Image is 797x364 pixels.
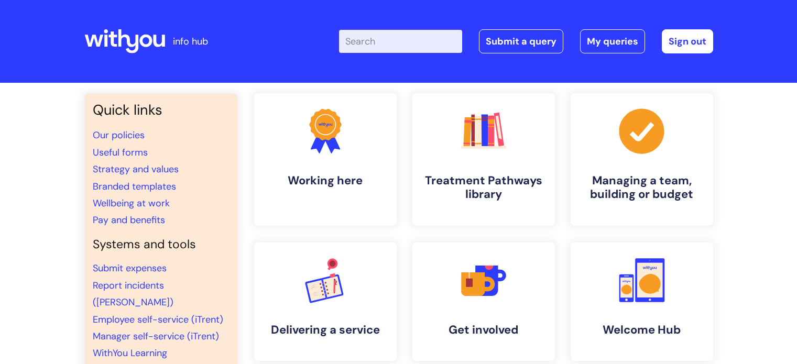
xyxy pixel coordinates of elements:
a: Working here [254,93,397,226]
h4: Treatment Pathways library [421,174,547,202]
h4: Welcome Hub [579,323,705,337]
p: info hub [173,33,208,50]
a: Employee self-service (iTrent) [93,313,223,326]
a: Our policies [93,129,145,141]
a: Get involved [412,242,555,361]
h4: Managing a team, building or budget [579,174,705,202]
h4: Systems and tools [93,237,229,252]
a: Submit expenses [93,262,167,274]
a: Branded templates [93,180,176,193]
a: Treatment Pathways library [412,93,555,226]
a: Sign out [662,29,713,53]
a: Welcome Hub [571,242,713,361]
div: | - [339,29,713,53]
a: Wellbeing at work [93,197,170,209]
a: Managing a team, building or budget [571,93,713,226]
a: Pay and benefits [93,214,165,226]
a: My queries [580,29,645,53]
a: Report incidents ([PERSON_NAME]) [93,279,173,308]
a: Useful forms [93,146,148,159]
a: Submit a query [479,29,563,53]
h4: Get involved [421,323,547,337]
input: Search [339,30,462,53]
a: Delivering a service [254,242,397,361]
a: Manager self-service (iTrent) [93,330,219,343]
h4: Working here [263,174,388,187]
h4: Delivering a service [263,323,388,337]
a: Strategy and values [93,163,179,175]
a: WithYou Learning [93,347,167,359]
h3: Quick links [93,102,229,118]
